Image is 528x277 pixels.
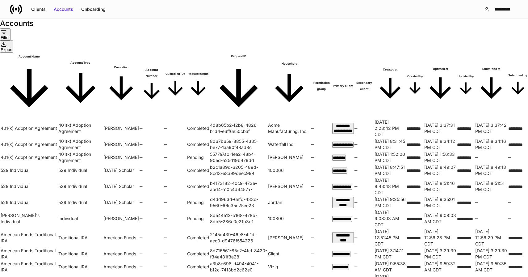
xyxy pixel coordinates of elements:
td: 2025-08-12T01:43:48.965Z [375,177,406,196]
h6: — [140,251,164,257]
td: 2025-08-12T01:51:51.162Z [475,177,507,196]
td: 2025-09-02T14:59:32.581Z [424,261,456,273]
p: [DATE] 1:56:33 PM CDT [424,151,456,164]
p: [PERSON_NAME] [268,183,311,190]
td: Schwab [103,151,139,164]
p: [DATE] 8:34:12 PM CDT [424,138,456,151]
span: Custodian [103,64,139,107]
p: [DATE] 9:08:03 AM CDT [375,209,406,228]
td: Traditional IRA [58,228,103,247]
span: Updated at [424,66,456,105]
td: 2025-09-02T20:29:39.926Z [475,248,507,260]
td: Traditional IRA [58,248,103,260]
h6: — [508,199,527,206]
td: 08fb4f7d-f06b-4782-ab0d-ccbea20b644b [332,119,354,138]
td: 8d67b659-8855-4335-be77-1aa90f48ad8c [210,138,267,151]
td: 8d544512-b168-478b-8db5-286c0e21b3d1 [210,209,267,228]
td: a410d5f7-8a3f-4164-bd1d-1c932d3e3923 [332,138,354,151]
p: Acme Manufacturing, Inc. [268,122,311,134]
td: Pending [187,196,209,209]
td: Individual [58,209,103,228]
td: 2145d439-46e8-4f1d-aec0-d9476f554226 [210,228,267,247]
td: Schwab [103,138,139,151]
h6: — [354,125,374,131]
h6: — [311,154,332,160]
h6: Created at [375,66,406,73]
span: Submitted at [475,66,507,105]
td: 5577a7a0-1ea2-48b4-90ed-a25d19b479dd [210,151,267,164]
h6: Custodian IDs [164,71,186,77]
h6: — [164,235,186,241]
td: 2025-08-15T01:47:51.919Z [375,164,406,177]
p: [DATE] 12:51:45 PM CDT [375,228,406,247]
td: b2c1a89d-6205-489d-8cd3-e8a99deec994 [210,164,267,177]
h6: — [311,141,332,147]
td: 2024-09-09T14:08:03.871Z [375,209,406,228]
td: American Funds [103,228,139,247]
td: 2025-09-02T20:37:31.036Z [424,119,456,138]
p: [DATE] 9:59:35 AM CDT [475,261,507,273]
p: [DATE] 3:29:39 PM CDT [424,248,456,260]
td: Traditional IRA [58,261,103,273]
td: 529 Individual [58,177,103,196]
p: [DATE] 1:52:00 PM CDT [375,151,406,164]
td: Schwab [103,209,139,228]
h6: — [475,199,507,206]
h6: — [311,251,332,257]
p: [DATE] 8:47:51 PM CDT [375,164,406,177]
p: [PERSON_NAME] [268,235,311,241]
td: 2025-09-02T17:51:45.383Z [375,228,406,247]
h6: — [164,183,186,190]
td: Tomorrow's Scholar [103,164,139,177]
h6: — [354,251,374,257]
h6: — [140,235,164,241]
td: Completed [187,138,209,151]
td: 2025-09-02T19:23:42.809Z [375,119,406,138]
td: 86df92d6-46ce-4bf5-ba68-267e8142e9a5 [332,228,354,247]
td: 2025-09-02T17:56:28.667Z [424,228,456,247]
td: 529 Individual [1,196,58,209]
td: Completed [187,261,209,273]
td: Completed [187,228,209,247]
p: 100800 [268,215,311,222]
h6: — [164,199,186,206]
p: [PERSON_NAME] [268,154,311,160]
p: [DATE] 9:59:32 AM CDT [424,261,456,273]
td: 2025-09-02T17:56:29.045Z [475,228,507,247]
p: [DATE] 8:51:51 PM CDT [475,180,507,193]
span: Updated by [457,73,475,98]
td: 289ba933-0676-4142-beb8-c5574c59ab71 [332,164,354,177]
h6: — [311,215,332,222]
h6: Request ID [210,53,267,59]
td: d4dd963d-6efd-433c-9560-66c35e25ee23 [210,196,267,209]
td: 2024-09-09T14:08:03.871Z [424,209,456,228]
td: 2025-08-12T01:34:12.858Z [424,138,456,151]
h6: — [311,167,332,173]
td: 2025-09-02T20:29:39.503Z [424,248,456,260]
span: Submitted by [508,72,527,99]
td: 529 Individual [1,177,58,196]
td: Tomorrow's Scholar [103,177,139,196]
h6: — [311,264,332,270]
h6: Submitted at [475,66,507,72]
td: Tomorrow's Scholar [103,196,139,209]
td: Completed [187,164,209,177]
td: 529 Individual [1,164,58,177]
td: db514565-afd0-4479-97d9-982bab361ce6 [332,151,354,164]
span: Account Number [140,67,164,104]
td: 401(k) Adoption Agreement [1,151,58,164]
span: Created by [406,73,424,98]
td: 3faf8818-c0e9-45b7-8e6f-52cab4118964 [332,248,354,260]
td: 2025-08-15T01:49:13.098Z [475,164,507,177]
td: 401(k) Adoption Agreement [1,119,58,138]
h6: — [140,125,164,131]
td: American Funds Traditional IRA [1,261,58,273]
h6: — [164,215,186,222]
h6: — [354,141,374,147]
p: [DATE] 9:25:56 PM CDT [375,196,406,209]
span: Created at [375,66,406,105]
h6: — [508,154,527,160]
td: 2025-09-02T20:37:42.241Z [475,119,507,138]
td: 401(k) Adoption Agreement [58,138,103,151]
h6: — [164,167,186,173]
